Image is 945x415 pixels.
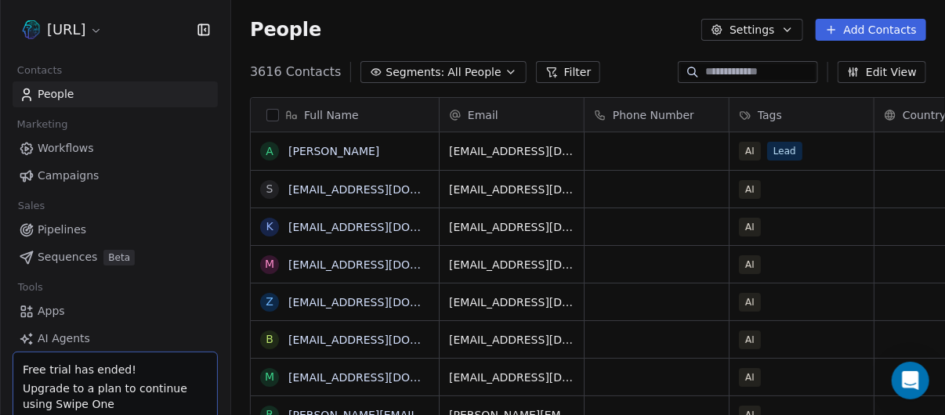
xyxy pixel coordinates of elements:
[468,107,498,123] span: Email
[13,81,218,107] a: People
[449,182,574,197] span: [EMAIL_ADDRESS][DOMAIN_NAME]
[838,61,926,83] button: Edit View
[816,19,926,41] button: Add Contacts
[767,142,802,161] span: Lead
[730,98,874,132] div: Tags
[38,222,86,238] span: Pipelines
[23,362,208,377] div: Free trial has ended!
[739,180,761,199] span: AI
[585,98,729,132] div: Phone Number
[250,18,321,41] span: People
[288,145,379,157] a: [PERSON_NAME]
[739,368,761,387] span: AI
[38,303,65,319] span: Apps
[22,20,41,39] img: personavise%20transparent-no-text.PNG
[288,183,480,196] a: [EMAIL_ADDRESS][DOMAIN_NAME]
[288,296,480,309] a: [EMAIL_ADDRESS][DOMAIN_NAME]
[449,332,574,348] span: [EMAIL_ADDRESS][DOMAIN_NAME]
[11,194,52,218] span: Sales
[266,218,273,235] div: k
[288,221,480,233] a: [EMAIL_ADDRESS][DOMAIN_NAME]
[449,143,574,159] span: [EMAIL_ADDRESS][DOMAIN_NAME]
[10,59,69,82] span: Contacts
[449,219,574,235] span: [EMAIL_ADDRESS][DOMAIN_NAME]
[386,64,444,81] span: Segments:
[13,217,218,243] a: Pipelines
[265,369,274,385] div: m
[38,86,74,103] span: People
[266,294,273,310] div: z
[288,371,480,384] a: [EMAIL_ADDRESS][DOMAIN_NAME]
[19,16,106,43] button: [URL]
[739,330,761,349] span: AI
[440,98,584,132] div: Email
[266,143,273,160] div: A
[13,298,218,324] a: Apps
[265,256,274,272] div: m
[38,249,97,265] span: Sequences
[739,293,761,312] span: AI
[739,218,761,236] span: AI
[47,20,86,40] span: [URL]
[251,98,439,132] div: Full Name
[38,168,99,184] span: Campaigns
[447,64,501,81] span: All People
[449,370,574,385] span: [EMAIL_ADDRESS][DOMAIN_NAME]
[23,381,208,412] span: Upgrade to a plan to continue using Swipe One
[449,257,574,272] span: [EMAIL_ADDRESS][DOMAIN_NAME]
[10,113,74,136] span: Marketing
[449,294,574,310] span: [EMAIL_ADDRESS][DOMAIN_NAME]
[288,334,480,346] a: [EMAIL_ADDRESS][DOMAIN_NAME]
[13,135,218,161] a: Workflows
[536,61,601,83] button: Filter
[13,244,218,270] a: SequencesBeta
[38,140,94,157] span: Workflows
[758,107,782,123] span: Tags
[13,163,218,189] a: Campaigns
[304,107,359,123] span: Full Name
[266,181,273,197] div: s
[288,258,480,271] a: [EMAIL_ADDRESS][DOMAIN_NAME]
[701,19,802,41] button: Settings
[739,255,761,274] span: AI
[266,331,273,348] div: b
[13,326,218,352] a: AI Agents
[250,63,341,81] span: 3616 Contacts
[38,330,90,347] span: AI Agents
[739,142,761,161] span: AI
[11,276,49,299] span: Tools
[103,250,135,265] span: Beta
[892,362,929,399] div: Open Intercom Messenger
[613,107,694,123] span: Phone Number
